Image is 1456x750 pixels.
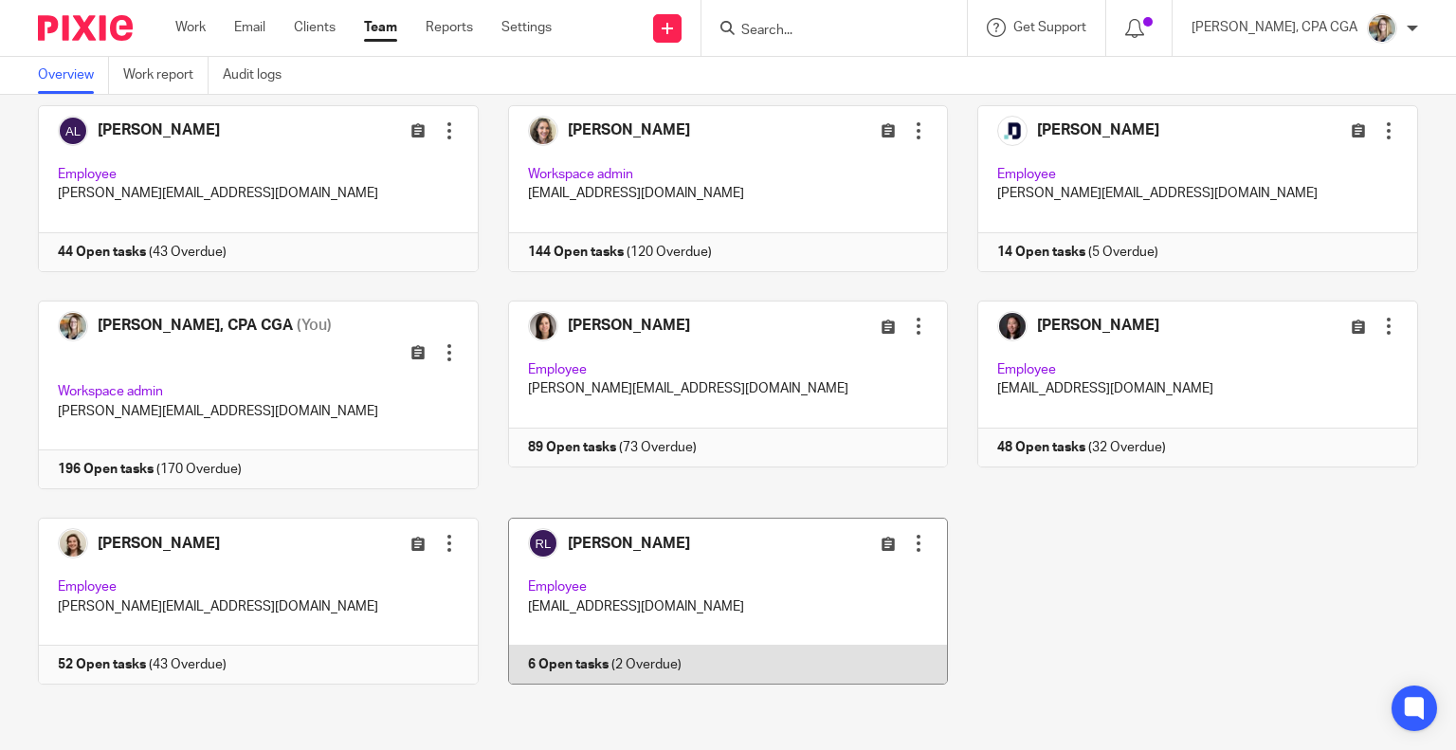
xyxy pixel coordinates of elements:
a: Work report [123,57,209,94]
a: Email [234,18,265,37]
input: Search [739,23,910,40]
a: Clients [294,18,336,37]
img: Pixie [38,15,133,41]
a: Team [364,18,397,37]
a: Reports [426,18,473,37]
img: Chrissy%20McGale%20Bio%20Pic%201.jpg [1367,13,1397,44]
a: Settings [501,18,552,37]
p: [PERSON_NAME], CPA CGA [1192,18,1357,37]
span: Get Support [1013,21,1086,34]
a: Work [175,18,206,37]
a: Audit logs [223,57,296,94]
a: Overview [38,57,109,94]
